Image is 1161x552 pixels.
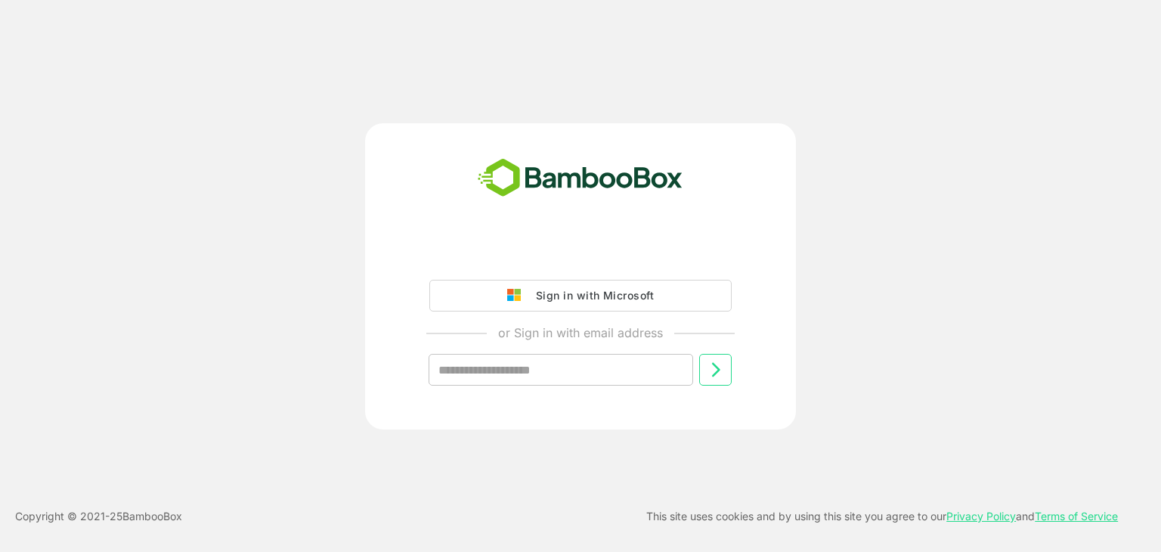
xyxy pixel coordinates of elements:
[422,237,739,271] iframe: Sign in with Google Button
[528,286,654,305] div: Sign in with Microsoft
[1035,510,1118,523] a: Terms of Service
[15,507,182,526] p: Copyright © 2021- 25 BambooBox
[469,154,691,203] img: bamboobox
[946,510,1016,523] a: Privacy Policy
[646,507,1118,526] p: This site uses cookies and by using this site you agree to our and
[507,289,528,302] img: google
[498,324,663,342] p: or Sign in with email address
